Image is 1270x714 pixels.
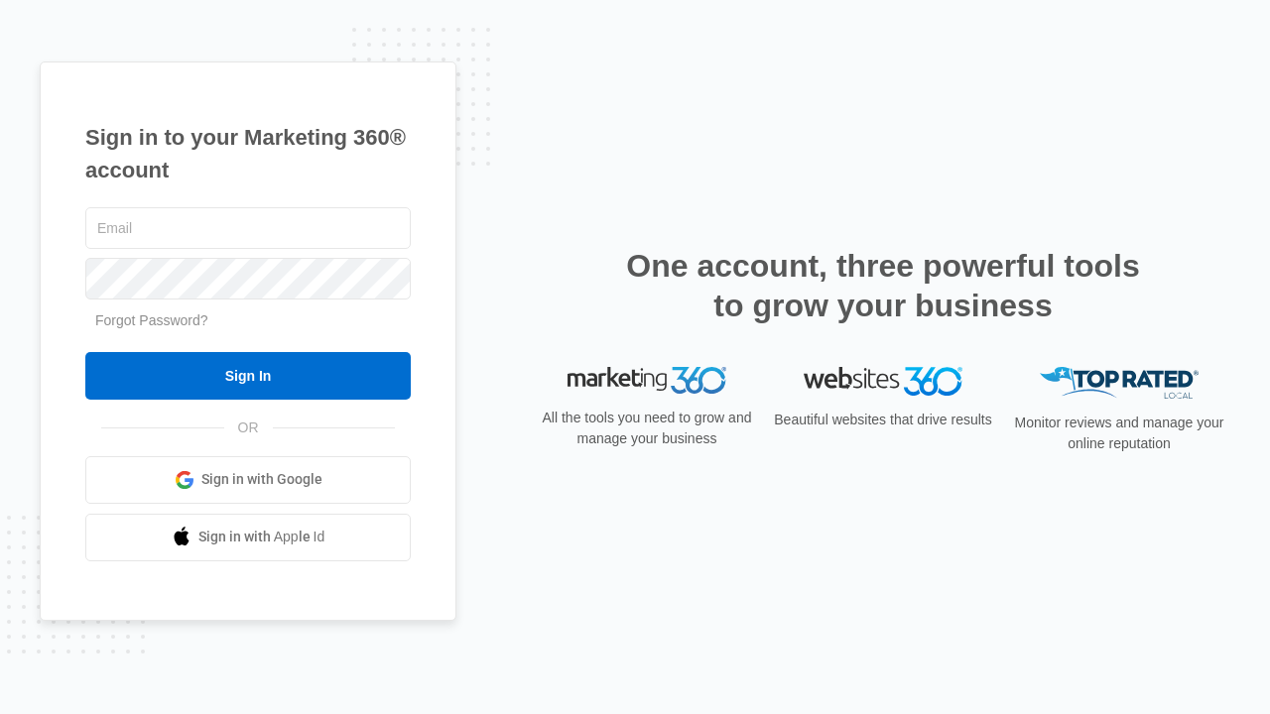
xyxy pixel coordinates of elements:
[85,456,411,504] a: Sign in with Google
[1008,413,1230,454] p: Monitor reviews and manage your online reputation
[85,207,411,249] input: Email
[85,514,411,561] a: Sign in with Apple Id
[85,121,411,186] h1: Sign in to your Marketing 360® account
[804,367,962,396] img: Websites 360
[198,527,325,547] span: Sign in with Apple Id
[95,312,208,328] a: Forgot Password?
[568,367,726,395] img: Marketing 360
[224,417,273,438] span: OR
[201,469,322,490] span: Sign in with Google
[772,410,994,430] p: Beautiful websites that drive results
[536,408,758,449] p: All the tools you need to grow and manage your business
[85,352,411,400] input: Sign In
[620,246,1146,325] h2: One account, three powerful tools to grow your business
[1040,367,1199,400] img: Top Rated Local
